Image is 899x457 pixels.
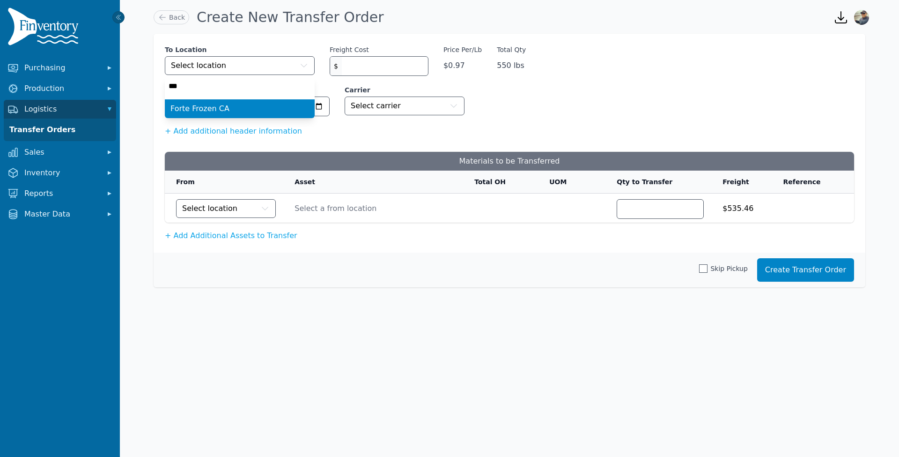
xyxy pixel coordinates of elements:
[4,164,116,182] button: Inventory
[24,188,99,199] span: Reports
[176,199,276,218] button: Select location
[170,103,229,114] span: Forte Frozen CA
[4,184,116,203] button: Reports
[165,56,315,75] button: Select location
[711,194,772,223] td: $535.46
[165,152,854,171] h3: Materials to be Transferred
[443,45,482,54] label: Price Per/Lb
[24,104,99,115] span: Logistics
[165,230,297,241] button: + Add Additional Assets to Transfer
[165,77,315,96] input: Select location
[165,45,315,54] label: To Location
[710,264,747,273] span: Skip Pickup
[4,59,116,77] button: Purchasing
[24,209,99,220] span: Master Data
[24,62,99,74] span: Purchasing
[345,97,464,115] button: Select carrier
[330,45,369,54] label: Freight Cost
[165,99,315,118] ul: Select location
[165,171,283,194] th: From
[4,79,116,98] button: Production
[351,100,401,112] span: Select carrier
[443,60,482,71] span: $0.97
[295,197,456,214] span: Select a from location
[497,60,526,71] span: 550 lbs
[7,7,82,49] img: Finventory
[154,10,189,24] a: Back
[6,120,114,139] a: Transfer Orders
[605,171,711,194] th: Qty to Transfer
[345,85,464,95] label: Carrier
[283,171,463,194] th: Asset
[497,45,526,54] label: Total Qty
[711,171,772,194] th: Freight
[854,10,869,25] img: Anthony Armesto
[772,171,840,194] th: Reference
[4,205,116,224] button: Master Data
[182,203,237,214] span: Select location
[165,126,302,137] button: + Add additional header information
[171,60,226,71] span: Select location
[24,83,99,94] span: Production
[197,9,384,26] h1: Create New Transfer Order
[4,143,116,162] button: Sales
[538,171,605,194] th: UOM
[24,167,99,179] span: Inventory
[4,100,116,119] button: Logistics
[463,171,538,194] th: Total OH
[24,147,99,158] span: Sales
[330,57,342,75] span: $
[757,258,854,282] button: Create Transfer Order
